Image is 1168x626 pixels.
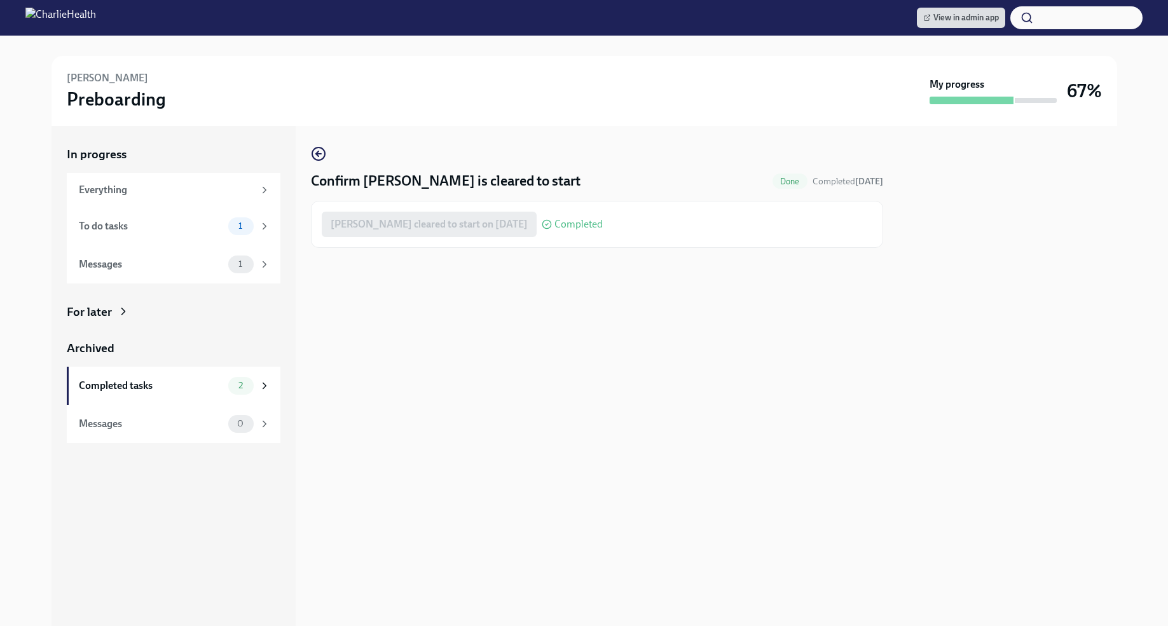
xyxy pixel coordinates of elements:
[773,177,807,186] span: Done
[855,176,883,187] strong: [DATE]
[79,379,223,393] div: Completed tasks
[67,340,280,357] a: Archived
[231,259,250,269] span: 1
[25,8,96,28] img: CharlieHealth
[930,78,984,92] strong: My progress
[917,8,1005,28] a: View in admin app
[79,257,223,271] div: Messages
[67,367,280,405] a: Completed tasks2
[67,304,112,320] div: For later
[231,381,251,390] span: 2
[67,304,280,320] a: For later
[230,419,251,428] span: 0
[67,245,280,283] a: Messages1
[813,175,883,187] span: September 25th, 2025 13:20
[1067,79,1102,102] h3: 67%
[79,183,254,197] div: Everything
[79,417,223,431] div: Messages
[67,71,148,85] h6: [PERSON_NAME]
[813,176,883,187] span: Completed
[923,11,999,24] span: View in admin app
[67,207,280,245] a: To do tasks1
[67,405,280,443] a: Messages0
[554,219,603,229] span: Completed
[67,88,166,111] h3: Preboarding
[67,173,280,207] a: Everything
[79,219,223,233] div: To do tasks
[231,221,250,231] span: 1
[311,172,581,191] h4: Confirm [PERSON_NAME] is cleared to start
[67,146,280,163] a: In progress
